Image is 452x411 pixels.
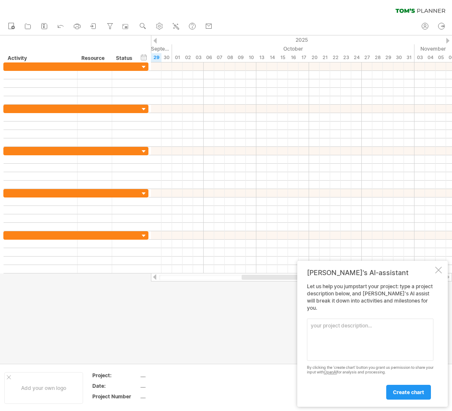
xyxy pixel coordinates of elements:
div: Project Number [92,393,139,400]
div: Friday, 31 October 2025 [404,53,414,62]
div: Tuesday, 28 October 2025 [372,53,383,62]
div: Thursday, 9 October 2025 [235,53,246,62]
div: Tuesday, 21 October 2025 [320,53,330,62]
div: Monday, 27 October 2025 [362,53,372,62]
div: Thursday, 16 October 2025 [288,53,299,62]
div: October 2025 [172,44,414,53]
div: Wednesday, 8 October 2025 [225,53,235,62]
div: Friday, 10 October 2025 [246,53,256,62]
div: Resource [81,54,107,62]
div: Friday, 17 October 2025 [299,53,309,62]
div: Friday, 24 October 2025 [351,53,362,62]
div: Monday, 29 September 2025 [151,53,161,62]
span: create chart [393,389,424,395]
div: Tuesday, 4 November 2025 [425,53,436,62]
div: Wednesday, 29 October 2025 [383,53,393,62]
div: Thursday, 2 October 2025 [183,53,193,62]
div: .... [140,382,211,389]
div: Tuesday, 7 October 2025 [214,53,225,62]
div: Friday, 3 October 2025 [193,53,204,62]
div: Add your own logo [4,372,83,404]
div: Tuesday, 14 October 2025 [267,53,277,62]
div: By clicking the 'create chart' button you grant us permission to share your input with for analys... [307,365,433,375]
div: Wednesday, 15 October 2025 [277,53,288,62]
div: Wednesday, 22 October 2025 [330,53,341,62]
div: Monday, 6 October 2025 [204,53,214,62]
div: Activity [8,54,73,62]
div: Monday, 13 October 2025 [256,53,267,62]
div: Wednesday, 1 October 2025 [172,53,183,62]
div: Status [116,54,135,62]
div: Project: [92,372,139,379]
div: .... [140,393,211,400]
div: Date: [92,382,139,389]
div: .... [140,372,211,379]
div: Thursday, 23 October 2025 [341,53,351,62]
a: OpenAI [324,370,337,374]
div: [PERSON_NAME]'s AI-assistant [307,268,433,277]
div: Monday, 20 October 2025 [309,53,320,62]
div: Wednesday, 5 November 2025 [436,53,446,62]
div: Tuesday, 30 September 2025 [161,53,172,62]
div: Let us help you jumpstart your project: type a project description below, and [PERSON_NAME]'s AI ... [307,283,433,399]
a: create chart [386,385,431,400]
div: Monday, 3 November 2025 [414,53,425,62]
div: Thursday, 30 October 2025 [393,53,404,62]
